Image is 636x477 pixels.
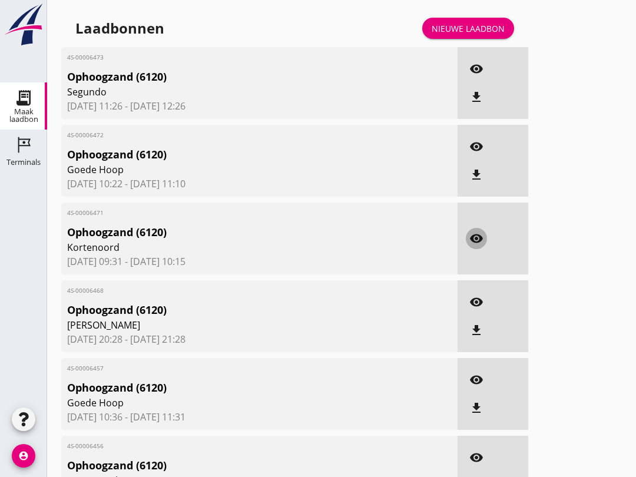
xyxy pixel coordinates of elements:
[67,208,387,217] span: 4S-00006471
[67,364,387,373] span: 4S-00006457
[6,158,41,166] div: Terminals
[67,147,387,163] span: Ophoogzand (6120)
[67,177,452,191] span: [DATE] 10:22 - [DATE] 11:10
[67,332,452,346] span: [DATE] 20:28 - [DATE] 21:28
[67,53,387,62] span: 4S-00006473
[67,458,387,473] span: Ophoogzand (6120)
[432,22,505,35] div: Nieuwe laadbon
[67,410,452,424] span: [DATE] 10:36 - [DATE] 11:31
[67,318,387,332] span: [PERSON_NAME]
[469,323,483,337] i: file_download
[469,62,483,76] i: visibility
[469,90,483,104] i: file_download
[67,85,387,99] span: Segundo
[469,140,483,154] i: visibility
[67,396,387,410] span: Goede Hoop
[469,401,483,415] i: file_download
[67,254,452,269] span: [DATE] 09:31 - [DATE] 10:15
[75,19,164,38] div: Laadbonnen
[67,286,387,295] span: 4S-00006468
[67,131,387,140] span: 4S-00006472
[67,442,387,450] span: 4S-00006456
[67,99,452,113] span: [DATE] 11:26 - [DATE] 12:26
[67,302,387,318] span: Ophoogzand (6120)
[67,163,387,177] span: Goede Hoop
[67,224,387,240] span: Ophoogzand (6120)
[422,18,514,39] a: Nieuwe laadbon
[67,380,387,396] span: Ophoogzand (6120)
[469,295,483,309] i: visibility
[469,450,483,465] i: visibility
[469,231,483,246] i: visibility
[2,3,45,47] img: logo-small.a267ee39.svg
[12,444,35,468] i: account_circle
[469,168,483,182] i: file_download
[469,373,483,387] i: visibility
[67,240,387,254] span: Kortenoord
[67,69,387,85] span: Ophoogzand (6120)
